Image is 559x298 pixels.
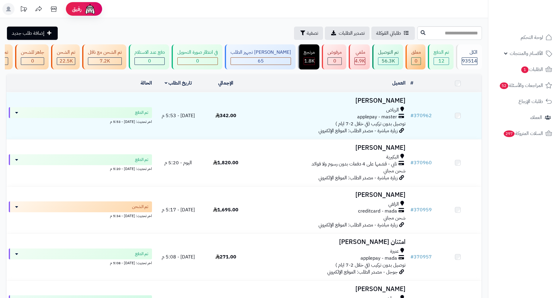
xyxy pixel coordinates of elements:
[57,49,75,56] div: تم الشحن
[318,221,398,229] span: زيارة مباشرة - مصدر الطلب: الموقع الإلكتروني
[500,82,508,89] span: 52
[503,129,543,138] span: السلات المتروكة
[530,113,542,122] span: العملاء
[410,206,414,213] span: #
[371,44,404,69] a: تم التوصيل 56.3K
[355,58,365,65] div: 4940
[504,130,515,137] span: 297
[521,66,528,73] span: 1
[412,58,421,65] div: 0
[521,65,543,74] span: الطلبات
[321,44,347,69] a: مرفوض 0
[404,44,427,69] a: معلق 0
[231,58,291,65] div: 65
[455,44,483,69] a: الكل93514
[88,49,122,56] div: تم الشحن مع ناقل
[252,191,406,198] h3: [PERSON_NAME]
[383,214,406,222] span: شحن مجاني
[411,49,421,56] div: معلق
[9,165,152,171] div: اخر تحديث: [DATE] - 5:20 م
[196,57,199,65] span: 0
[335,261,406,269] span: توصيل بدون تركيب (في خلال 2-7 ايام )
[60,57,73,65] span: 22.5K
[135,110,148,116] span: تم الدفع
[177,49,218,56] div: في انتظار صورة التحويل
[31,57,34,65] span: 0
[318,127,398,134] span: زيارة مباشرة - مصدر الطلب: الموقع الإلكتروني
[492,78,555,93] a: المراجعات والأسئلة52
[492,30,555,45] a: لوحة التحكم
[252,144,406,151] h3: [PERSON_NAME]
[415,57,418,65] span: 0
[72,5,82,13] span: رفيق
[388,201,399,208] span: الزلفي
[9,212,152,219] div: اخر تحديث: [DATE] - 5:34 م
[318,174,398,181] span: زيارة مباشرة - مصدر الطلب: الموقع الإلكتروني
[132,204,148,210] span: تم الشحن
[170,44,224,69] a: في انتظار صورة التحويل 0
[335,120,406,127] span: توصيل بدون تركيب (في خلال 2-7 ايام )
[9,118,152,124] div: اخر تحديث: [DATE] - 5:53 م
[492,110,555,125] a: العملاء
[218,79,233,87] a: الإجمالي
[9,259,152,266] div: اخر تحديث: [DATE] - 5:08 م
[410,159,414,166] span: #
[438,57,444,65] span: 12
[410,253,414,261] span: #
[492,126,555,141] a: السلات المتروكة297
[304,57,315,65] span: 1.8K
[12,30,44,37] span: إضافة طلب جديد
[258,57,264,65] span: 65
[100,57,110,65] span: 7.2K
[462,49,477,56] div: الكل
[21,58,44,65] div: 0
[224,44,297,69] a: [PERSON_NAME] تجهيز الطلب 65
[307,30,318,37] span: تصفية
[81,44,128,69] a: تم الشحن مع ناقل 7.2K
[392,79,406,87] a: العميل
[410,253,432,261] a: #370957
[162,253,195,261] span: [DATE] - 5:08 م
[410,159,432,166] a: #370960
[499,81,543,90] span: المراجعات والأسئلة
[410,112,414,119] span: #
[347,44,371,69] a: ملغي 4.9K
[14,44,50,69] a: جاهز للشحن 0
[510,49,543,58] span: الأقسام والمنتجات
[50,44,81,69] a: تم الشحن 22.5K
[355,57,365,65] span: 4.9K
[178,58,218,65] div: 0
[162,206,195,213] span: [DATE] - 5:17 م
[386,154,399,161] span: البكيرية
[213,159,238,166] span: 1,820.00
[84,3,96,15] img: ai-face.png
[462,57,477,65] span: 93514
[304,49,315,56] div: مرتجع
[378,49,399,56] div: تم التوصيل
[390,248,399,255] span: عنيزة
[312,161,397,168] span: تابي - قسّمها على 4 دفعات بدون رسوم ولا فوائد
[371,27,415,40] a: طلباتي المُوكلة
[383,167,406,175] span: شحن مجاني
[492,62,555,77] a: الطلبات1
[382,57,395,65] span: 56.3K
[328,49,342,56] div: مرفوض
[57,58,75,65] div: 22540
[7,27,58,40] a: إضافة طلب جديد
[252,97,406,104] h3: [PERSON_NAME]
[252,239,406,245] h3: امتنان [PERSON_NAME]
[339,30,365,37] span: تصدير الطلبات
[521,33,543,42] span: لوحة التحكم
[333,57,336,65] span: 0
[88,58,121,65] div: 7223
[231,49,291,56] div: [PERSON_NAME] تجهيز الطلب
[360,255,397,262] span: applepay - mada
[328,58,341,65] div: 0
[410,112,432,119] a: #370962
[327,268,398,276] span: جوجل - مصدر الطلب: الموقع الإلكتروني
[357,114,397,120] span: applepay - master
[427,44,455,69] a: تم الدفع 12
[304,58,315,65] div: 1786
[410,206,432,213] a: #370959
[297,44,321,69] a: مرتجع 1.8K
